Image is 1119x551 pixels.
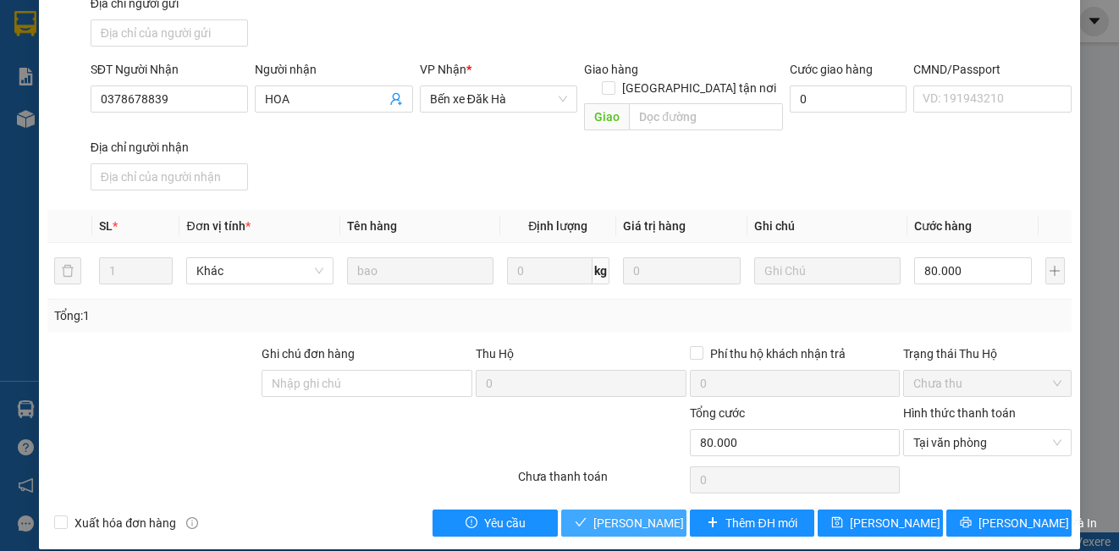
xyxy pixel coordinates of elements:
span: Phí thu hộ khách nhận trả [703,344,852,363]
div: Địa chỉ người nhận [91,138,248,157]
label: Cước giao hàng [790,63,873,76]
input: Ghi chú đơn hàng [262,370,472,397]
button: check[PERSON_NAME] và Giao hàng [561,510,686,537]
span: plus [707,516,719,530]
span: Yêu cầu [484,514,526,532]
span: exclamation-circle [466,516,477,530]
span: Tên hàng [347,219,397,233]
div: SĐT Người Nhận [91,60,248,79]
span: SL [99,219,113,233]
span: user-add [389,92,403,106]
div: Người nhận [255,60,412,79]
input: Ghi Chú [754,257,901,284]
span: printer [960,516,972,530]
div: Tổng: 1 [54,306,433,325]
th: Ghi chú [747,210,907,243]
span: Thêm ĐH mới [725,514,797,532]
input: Địa chỉ của người nhận [91,163,248,190]
button: save[PERSON_NAME] thay đổi [818,510,943,537]
span: [GEOGRAPHIC_DATA] tận nơi [615,79,783,97]
span: Giao hàng [584,63,638,76]
input: Cước giao hàng [790,85,907,113]
span: Khác [196,258,322,284]
button: exclamation-circleYêu cầu [433,510,558,537]
span: Thu Hộ [476,347,514,361]
input: Địa chỉ của người gửi [91,19,248,47]
span: Tổng cước [690,406,745,420]
div: Chưa thanh toán [516,467,687,497]
input: Dọc đường [629,103,783,130]
span: kg [593,257,609,284]
button: delete [54,257,81,284]
span: check [575,516,587,530]
span: Định lượng [528,219,587,233]
label: Hình thức thanh toán [903,406,1016,420]
span: Xuất hóa đơn hàng [68,514,183,532]
span: [PERSON_NAME] và Giao hàng [593,514,756,532]
button: printer[PERSON_NAME] và In [946,510,1072,537]
span: info-circle [186,517,198,529]
span: Đơn vị tính [186,219,250,233]
input: VD: Bàn, Ghế [347,257,493,284]
span: Giao [584,103,629,130]
button: plus [1045,257,1065,284]
span: Cước hàng [914,219,972,233]
span: Chưa thu [913,371,1061,396]
label: Ghi chú đơn hàng [262,347,355,361]
span: save [831,516,843,530]
button: plusThêm ĐH mới [690,510,815,537]
div: CMND/Passport [913,60,1071,79]
span: Bến xe Đăk Hà [430,86,567,112]
input: 0 [623,257,741,284]
div: Trạng thái Thu Hộ [903,344,1071,363]
span: VP Nhận [420,63,466,76]
span: [PERSON_NAME] và In [978,514,1097,532]
span: Tại văn phòng [913,430,1061,455]
span: Giá trị hàng [623,219,686,233]
span: [PERSON_NAME] thay đổi [850,514,985,532]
